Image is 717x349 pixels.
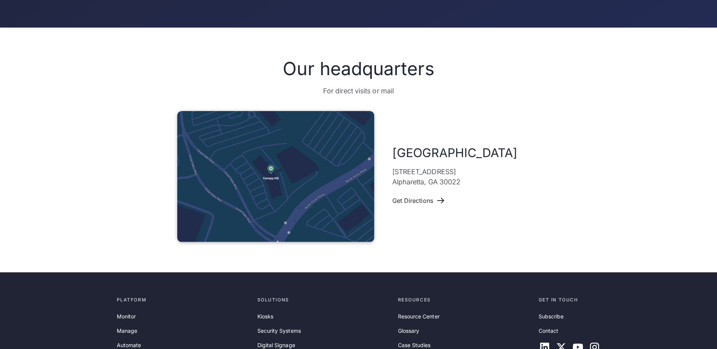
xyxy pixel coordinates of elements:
[257,296,392,303] div: Solutions
[323,86,394,96] p: For direct visits or mail
[117,327,137,335] a: Manage
[539,312,564,321] a: Subscribe
[539,296,601,303] div: Get in touch
[117,296,251,303] div: Platform
[257,327,301,335] a: Security Systems
[392,197,433,204] div: Get Directions
[398,312,440,321] a: Resource Center
[398,327,420,335] a: Glossary
[117,312,136,321] a: Monitor
[392,193,445,208] a: Get Directions
[257,312,273,321] a: Kiosks
[398,296,533,303] div: Resources
[539,327,559,335] a: Contact
[283,58,434,80] h2: Our headquarters
[392,145,517,161] h2: [GEOGRAPHIC_DATA]
[392,167,461,187] p: [STREET_ADDRESS] Alpharetta, GA 30022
